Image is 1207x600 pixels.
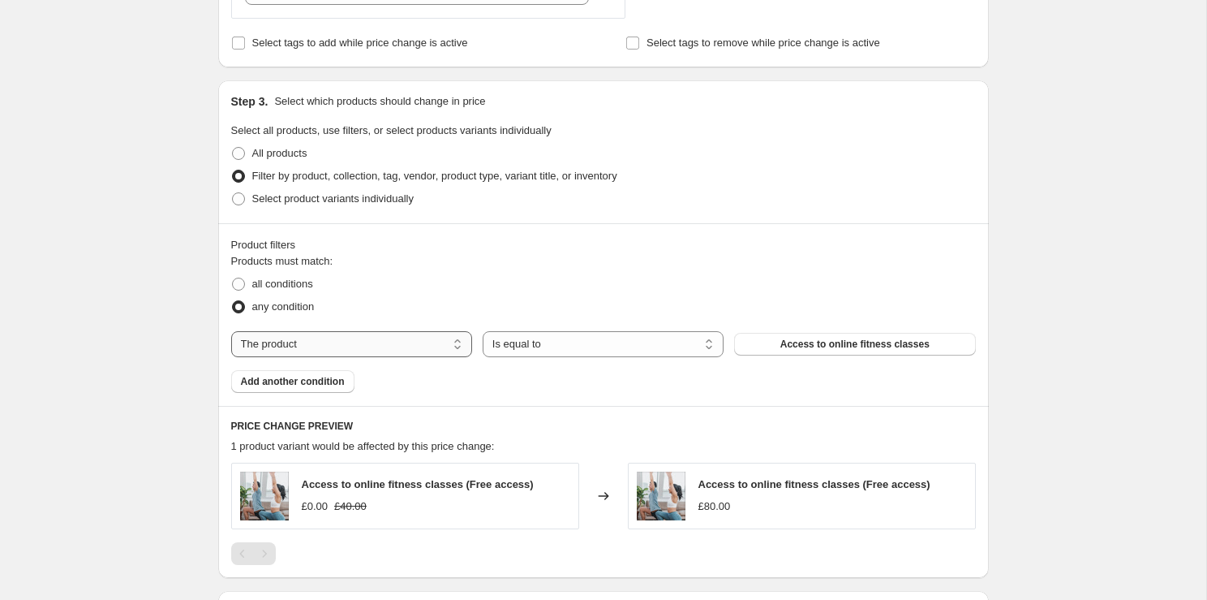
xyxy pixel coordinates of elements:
span: Select tags to remove while price change is active [646,37,880,49]
span: Filter by product, collection, tag, vendor, product type, variant title, or inventory [252,170,617,182]
span: all conditions [252,278,313,290]
nav: Pagination [231,542,276,565]
img: Bioniq_fitness_content_80x.jpg [637,472,685,520]
span: Select tags to add while price change is active [252,37,468,49]
span: Add another condition [241,375,345,388]
span: Access to online fitness classes (Free access) [698,478,930,490]
h6: PRICE CHANGE PREVIEW [231,420,976,433]
span: Select product variants individually [252,192,414,205]
div: £0.00 [302,499,329,515]
span: 1 product variant would be affected by this price change: [231,440,495,452]
strike: £40.00 [334,499,367,515]
div: Product filters [231,237,976,253]
p: Select which products should change in price [274,93,485,110]
span: Access to online fitness classes (Free access) [302,478,534,490]
span: Products must match: [231,255,333,267]
div: £80.00 [698,499,731,515]
h2: Step 3. [231,93,268,110]
img: Bioniq_fitness_content_80x.jpg [240,472,289,520]
span: Select all products, use filters, or select products variants individually [231,124,552,136]
span: All products [252,147,307,159]
button: Access to online fitness classes [734,333,975,356]
button: Add another condition [231,370,354,393]
span: Access to online fitness classes [780,338,930,351]
span: any condition [252,300,315,313]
